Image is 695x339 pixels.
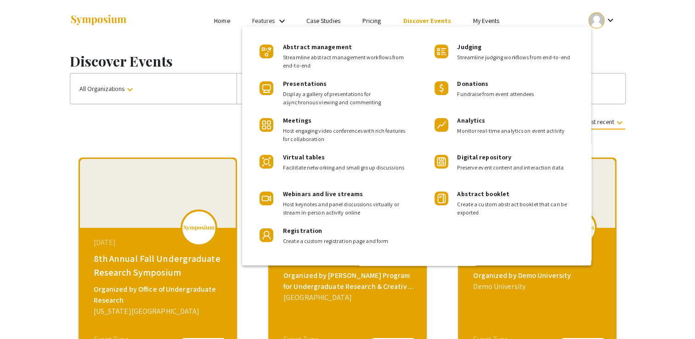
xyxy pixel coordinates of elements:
span: Abstract management [283,43,352,51]
span: Presentations [283,79,327,88]
span: Virtual tables [283,153,325,161]
img: Product Icon [260,228,273,242]
img: Product Icon [435,81,448,95]
img: Product Icon [260,118,273,132]
span: Registration [283,226,322,235]
img: Product Icon [435,155,448,169]
img: Product Icon [260,81,273,95]
img: Product Icon [435,45,448,58]
span: Monitor real-time analytics on event activity [457,127,577,135]
img: Product Icon [435,192,448,205]
span: Facilitate networking and small group discussions [283,164,407,172]
span: Host keynotes and panel discussions virtually or stream in-person activity online [283,200,407,217]
span: Create a custom registration page and form [283,237,407,245]
img: Product Icon [260,192,273,205]
span: Fundraise from event attendees [457,90,577,98]
span: Abstract booklet [457,190,509,198]
span: Streamline abstract management workflows from end-to-end [283,53,407,70]
span: Host engaging video conferences with rich features for collaboration [283,127,407,143]
span: Webinars and live streams [283,190,363,198]
span: Digital repository [457,153,511,161]
span: Create a custom abstract booklet that can be exported [457,200,577,217]
span: Donations [457,79,488,88]
span: Analytics [457,116,485,124]
img: Product Icon [260,155,273,169]
span: Judging [457,43,481,51]
span: Display a gallery of presentations for asynchronous viewing and commenting [283,90,407,107]
img: Product Icon [435,118,448,132]
span: Meetings [283,116,311,124]
span: Preserve event content and interaction data [457,164,577,172]
span: Streamline judging workflows from end-to-end [457,53,577,62]
img: Product Icon [260,45,273,58]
